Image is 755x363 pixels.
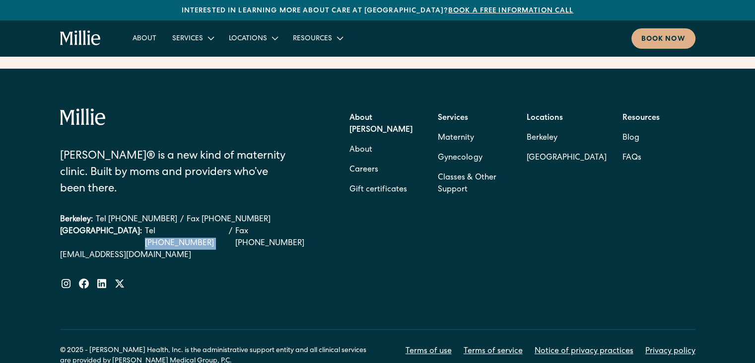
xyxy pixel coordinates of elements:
div: Services [164,30,221,46]
a: Blog [622,128,639,148]
a: Gynecology [438,148,482,168]
a: Notice of privacy practices [535,346,633,358]
div: [GEOGRAPHIC_DATA]: [60,226,142,250]
a: Terms of use [406,346,452,358]
a: Tel [PHONE_NUMBER] [145,226,226,250]
a: About [349,140,372,160]
div: Book now [641,34,686,45]
div: Resources [293,34,332,44]
strong: Services [438,114,468,122]
div: Berkeley: [60,214,93,226]
a: Maternity [438,128,474,148]
a: [EMAIL_ADDRESS][DOMAIN_NAME] [60,250,320,262]
a: Berkeley [527,128,607,148]
strong: Resources [622,114,660,122]
a: Gift certificates [349,180,407,200]
a: Classes & Other Support [438,168,511,200]
div: / [229,226,232,250]
div: Locations [229,34,267,44]
a: Tel [PHONE_NUMBER] [96,214,177,226]
div: Services [172,34,203,44]
a: [GEOGRAPHIC_DATA] [527,148,607,168]
a: Book now [631,28,695,49]
div: Resources [285,30,350,46]
strong: Locations [527,114,563,122]
a: home [60,30,101,46]
div: [PERSON_NAME]® is a new kind of maternity clinic. Built by moms and providers who’ve been there. [60,149,294,198]
a: Terms of service [464,346,523,358]
a: Fax [PHONE_NUMBER] [187,214,271,226]
strong: About [PERSON_NAME] [349,114,412,134]
a: Careers [349,160,378,180]
a: Book a free information call [448,7,573,14]
a: FAQs [622,148,641,168]
a: Fax [PHONE_NUMBER] [235,226,319,250]
div: Locations [221,30,285,46]
a: Privacy policy [645,346,695,358]
div: / [180,214,184,226]
a: About [125,30,164,46]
